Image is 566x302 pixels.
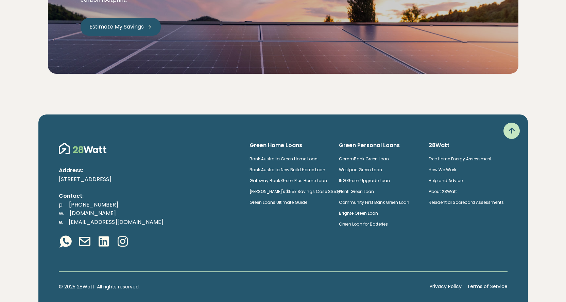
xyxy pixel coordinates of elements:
[59,175,239,184] p: [STREET_ADDRESS]
[63,218,169,226] a: [EMAIL_ADDRESS][DOMAIN_NAME]
[429,178,463,183] a: Help and Advice
[59,283,424,290] p: © 2025 28Watt. All rights reserved.
[430,283,462,290] a: Privacy Policy
[97,235,110,250] a: Linkedin
[250,142,328,149] h6: Green Home Loans
[64,209,121,217] a: [DOMAIN_NAME]
[59,201,64,209] span: p.
[339,199,409,205] a: Community First Bank Green Loan
[339,189,374,194] a: Plenti Green Loan
[59,142,106,155] img: 28Watt
[81,18,161,36] a: Estimate My Savings
[250,199,307,205] a: Green Loans Ultimate Guide
[339,156,389,162] a: CommBank Green Loan
[429,199,504,205] a: Residential Scorecard Assessments
[429,142,508,149] h6: 28Watt
[467,283,508,290] a: Terms of Service
[116,235,130,250] a: Instagram
[78,235,91,250] a: Email
[250,178,327,183] a: Gateway Bank Green Plus Home Loan
[89,23,144,31] span: Estimate My Savings
[250,189,340,194] a: [PERSON_NAME]'s $55k Savings Case Study
[59,235,72,250] a: Whatsapp
[59,209,64,217] span: w.
[64,201,124,209] a: [PHONE_NUMBER]
[339,142,418,149] h6: Green Personal Loans
[339,210,378,216] a: Brighte Green Loan
[250,156,318,162] a: Bank Australia Green Home Loan
[429,189,457,194] a: About 28Watt
[429,167,456,173] a: How We Work
[250,167,325,173] a: Bank Australia New Build Home Loan
[59,218,63,226] span: e.
[339,167,382,173] a: Westpac Green Loan
[59,192,239,200] p: Contact:
[339,221,388,227] a: Green Loan for Batteries
[429,156,492,162] a: Free Home Energy Assessment
[59,166,239,175] p: Address:
[339,178,390,183] a: ING Green Upgrade Loan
